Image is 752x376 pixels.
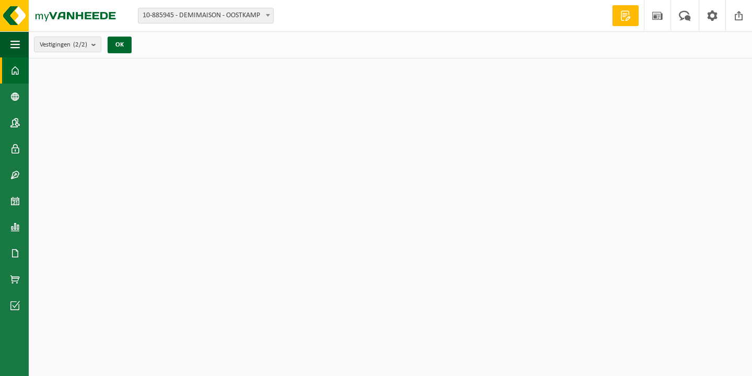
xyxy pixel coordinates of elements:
button: Vestigingen(2/2) [34,37,101,52]
span: 10-885945 - DEMIMAISON - OOSTKAMP [138,8,273,23]
span: 10-885945 - DEMIMAISON - OOSTKAMP [138,8,274,23]
button: OK [108,37,132,53]
count: (2/2) [73,41,87,48]
span: Vestigingen [40,37,87,53]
